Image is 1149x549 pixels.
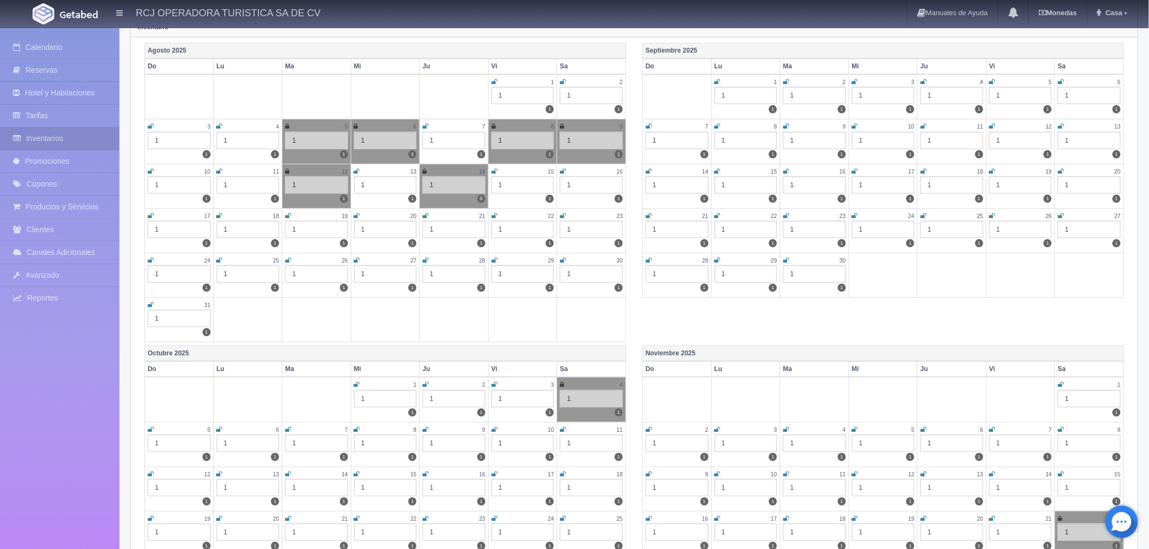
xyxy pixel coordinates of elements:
div: 1 [989,435,1052,452]
small: 10 [204,169,210,175]
label: 1 [1044,195,1052,203]
div: 1 [148,221,211,238]
label: 1 [700,497,709,506]
small: 29 [548,258,554,264]
label: 1 [975,497,983,506]
label: 1 [340,497,348,506]
small: 5 [345,124,348,130]
th: Do [643,59,712,74]
th: Vi [986,59,1055,74]
div: 1 [715,524,778,541]
small: 28 [479,258,485,264]
div: 1 [560,479,623,496]
th: Ju [918,59,987,74]
small: 17 [908,169,914,175]
div: 1 [148,479,211,496]
th: Ma [282,59,351,74]
div: 1 [354,479,417,496]
div: 1 [148,310,211,327]
label: 1 [975,239,983,247]
small: 8 [774,124,777,130]
th: Septiembre 2025 [643,43,1124,59]
th: Ju [420,59,489,74]
label: 1 [340,453,348,461]
small: 25 [273,258,279,264]
label: 1 [340,150,348,158]
label: 1 [271,284,279,292]
div: 1 [715,87,778,104]
label: 1 [615,408,623,417]
small: 17 [204,213,210,219]
label: 1 [838,284,846,292]
div: 1 [560,221,623,238]
label: 1 [546,408,554,417]
label: 1 [838,453,846,461]
label: 1 [1113,408,1121,417]
th: Ma [780,59,849,74]
div: 1 [646,132,709,149]
th: Mi [849,59,918,74]
label: 1 [203,497,211,506]
div: 1 [217,435,280,452]
div: 1 [285,176,348,194]
label: 1 [546,497,554,506]
small: 24 [204,258,210,264]
div: 1 [920,87,983,104]
label: 1 [1044,239,1052,247]
div: 1 [354,435,417,452]
small: 7 [482,124,485,130]
div: 1 [560,524,623,541]
label: 1 [838,239,846,247]
div: 1 [920,435,983,452]
label: 1 [477,150,485,158]
label: 1 [203,150,211,158]
small: 9 [843,124,846,130]
div: 1 [646,524,709,541]
label: 1 [203,453,211,461]
label: 1 [340,195,348,203]
label: 1 [700,284,709,292]
label: 1 [271,497,279,506]
small: 6 [414,124,417,130]
div: 1 [783,176,846,194]
label: 1 [1113,453,1121,461]
small: 9 [620,124,623,130]
small: 24 [908,213,914,219]
small: 23 [839,213,845,219]
small: 12 [1046,124,1052,130]
div: 1 [422,390,485,407]
label: 1 [906,150,914,158]
label: 1 [906,497,914,506]
label: 1 [271,453,279,461]
label: 1 [340,239,348,247]
div: 1 [491,87,554,104]
h4: RCJ OPERADORA TURISTICA SA DE CV [136,5,321,19]
label: 1 [1113,239,1121,247]
div: 1 [148,132,211,149]
div: 1 [285,221,348,238]
div: 1 [560,265,623,283]
small: 7 [705,124,709,130]
div: 1 [646,265,709,283]
small: 21 [479,213,485,219]
label: 1 [1113,150,1121,158]
label: 1 [546,284,554,292]
div: 1 [715,176,778,194]
strong: Inventario [137,23,168,31]
div: 1 [285,132,348,149]
label: 1 [271,150,279,158]
div: 1 [148,435,211,452]
small: 6 [1118,79,1121,85]
th: Lu [711,59,780,74]
div: 1 [989,132,1052,149]
div: 1 [715,479,778,496]
img: Getabed [60,10,98,18]
div: 1 [491,524,554,541]
small: 12 [342,169,348,175]
div: 1 [646,176,709,194]
label: 1 [271,239,279,247]
label: 1 [1113,105,1121,113]
th: Sa [557,59,626,74]
small: 11 [977,124,983,130]
div: 1 [1058,87,1121,104]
